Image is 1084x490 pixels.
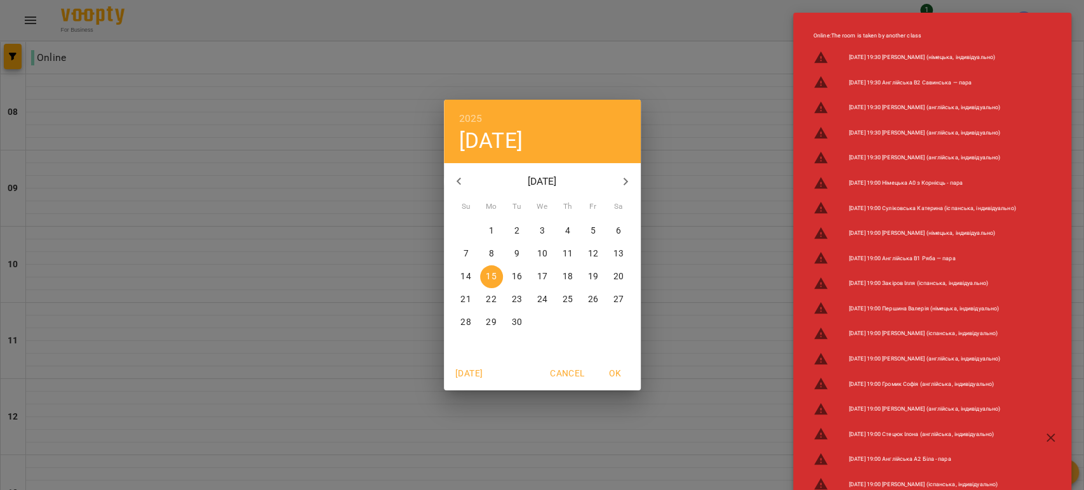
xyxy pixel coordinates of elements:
p: 5 [590,225,595,237]
span: Sa [607,201,630,213]
p: 18 [562,270,572,283]
p: 8 [488,248,493,260]
span: [DATE] [454,366,485,381]
li: [DATE] 19:30 Англійська В2 Савинська — пара [803,70,1026,95]
p: 22 [486,293,496,306]
button: 28 [455,311,478,334]
li: [DATE] 19:00 Громик Софія (англійська, індивідуально) [803,371,1026,397]
button: 25 [556,288,579,311]
button: 18 [556,265,579,288]
button: Cancel [545,362,589,385]
span: Th [556,201,579,213]
button: [DATE] [459,128,523,154]
li: [DATE] 19:00 [PERSON_NAME] (англійська, індивідуально) [803,347,1026,372]
p: 6 [615,225,620,237]
button: 27 [607,288,630,311]
li: Online : The room is taken by another class [803,27,1026,45]
p: 14 [460,270,471,283]
p: 30 [511,316,521,329]
button: OK [595,362,636,385]
button: 8 [480,242,503,265]
p: 1 [488,225,493,237]
p: 7 [463,248,468,260]
li: [DATE] 19:00 [PERSON_NAME] (англійська, індивідуально) [803,397,1026,422]
p: [DATE] [474,174,610,189]
button: 14 [455,265,478,288]
button: 21 [455,288,478,311]
p: 25 [562,293,572,306]
p: 28 [460,316,471,329]
button: 13 [607,242,630,265]
li: [DATE] 19:30 [PERSON_NAME] (англійська, індивідуально) [803,121,1026,146]
span: Tu [505,201,528,213]
button: 9 [505,242,528,265]
p: 23 [511,293,521,306]
li: [DATE] 19:30 [PERSON_NAME] (англійська, індивідуально) [803,145,1026,171]
li: [DATE] 19:00 Англійська А2 Біла - пара [803,447,1026,472]
button: 11 [556,242,579,265]
p: 2 [514,225,519,237]
span: Fr [582,201,605,213]
button: 17 [531,265,554,288]
p: 20 [613,270,623,283]
button: 6 [607,220,630,242]
li: [DATE] 19:00 Першина Валерія (німецька, індивідуально) [803,296,1026,321]
button: 23 [505,288,528,311]
p: 27 [613,293,623,306]
button: 22 [480,288,503,311]
li: [DATE] 19:00 Німецька А0 з Корнієць - пара [803,171,1026,196]
button: 4 [556,220,579,242]
button: 15 [480,265,503,288]
button: 20 [607,265,630,288]
li: [DATE] 19:00 Суліковська Катерина (іспанська, індивідуально) [803,195,1026,221]
li: [DATE] 19:30 [PERSON_NAME] (німецька, індивідуально) [803,45,1026,70]
span: Mo [480,201,503,213]
p: 17 [537,270,547,283]
p: 12 [587,248,598,260]
li: [DATE] 19:30 [PERSON_NAME] (англійська, індивідуально) [803,95,1026,121]
button: 7 [455,242,478,265]
p: 9 [514,248,519,260]
span: Su [455,201,478,213]
button: 5 [582,220,605,242]
li: [DATE] 19:00 [PERSON_NAME] (німецька, індивідуально) [803,221,1026,246]
p: 29 [486,316,496,329]
p: 24 [537,293,547,306]
p: 16 [511,270,521,283]
p: 3 [539,225,544,237]
button: 12 [582,242,605,265]
li: [DATE] 19:00 Стецюк Ілона (англійська, індивідуально) [803,421,1026,447]
button: 2 [505,220,528,242]
p: 10 [537,248,547,260]
button: 3 [531,220,554,242]
span: OK [600,366,631,381]
button: 30 [505,311,528,334]
p: 15 [486,270,496,283]
button: 16 [505,265,528,288]
button: 1 [480,220,503,242]
p: 19 [587,270,598,283]
li: [DATE] 19:00 [PERSON_NAME] (іспанська, індивідуально) [803,321,1026,347]
button: [DATE] [449,362,490,385]
p: 21 [460,293,471,306]
button: 2025 [459,110,483,128]
p: 4 [565,225,570,237]
li: [DATE] 19:00 Англійська В1 Ряба — пара [803,246,1026,271]
p: 11 [562,248,572,260]
button: 26 [582,288,605,311]
li: [DATE] 19:00 Закіров Ілля (іспанська, індивідуально) [803,271,1026,296]
span: Cancel [550,366,584,381]
p: 26 [587,293,598,306]
button: 29 [480,311,503,334]
p: 13 [613,248,623,260]
button: 10 [531,242,554,265]
button: 19 [582,265,605,288]
span: We [531,201,554,213]
button: 24 [531,288,554,311]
